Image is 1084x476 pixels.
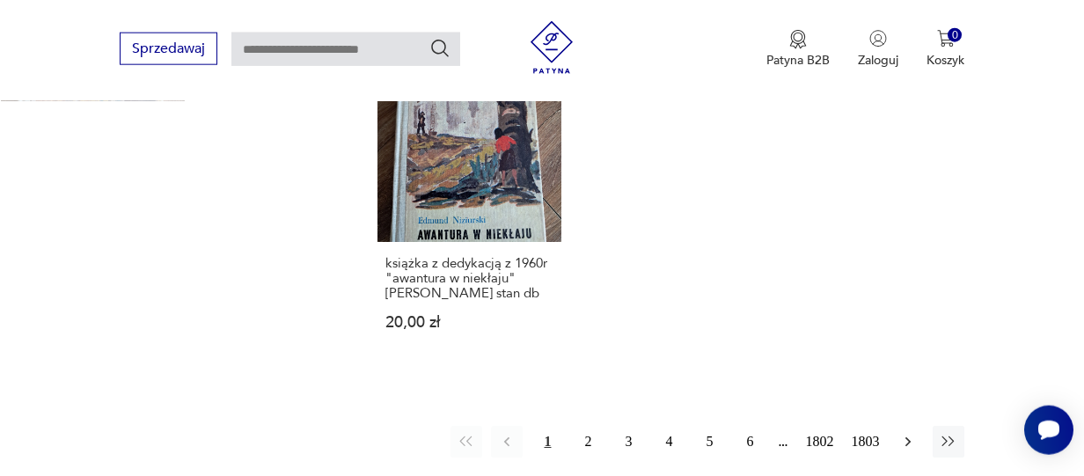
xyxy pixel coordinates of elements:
button: Patyna B2B [766,30,830,69]
button: Zaloguj [858,30,898,69]
a: Sprzedawaj [120,44,217,56]
a: książka z dedykacją z 1960r "awantura w niekłaju" Edmund Niziurski stan dbksiążka z dedykacją z 1... [377,58,561,364]
img: Ikona medalu [789,30,807,49]
button: 6 [734,426,765,458]
button: 1803 [846,426,883,458]
button: 1802 [801,426,838,458]
img: Ikona koszyka [937,30,955,48]
button: 2 [572,426,604,458]
h3: książka z dedykacją z 1960r "awantura w niekłaju" [PERSON_NAME] stan db [385,256,553,301]
a: Ikona medaluPatyna B2B [766,30,830,69]
iframe: Smartsupp widget button [1024,406,1073,455]
button: 1 [531,426,563,458]
p: Patyna B2B [766,52,830,69]
button: 0Koszyk [927,30,964,69]
button: 4 [653,426,685,458]
button: Szukaj [429,38,450,59]
p: 20,00 zł [385,315,553,330]
img: Ikonka użytkownika [869,30,887,48]
img: Patyna - sklep z meblami i dekoracjami vintage [525,21,578,74]
button: 3 [612,426,644,458]
p: Zaloguj [858,52,898,69]
p: Koszyk [927,52,964,69]
button: 5 [693,426,725,458]
div: 0 [948,28,963,43]
button: Sprzedawaj [120,33,217,65]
